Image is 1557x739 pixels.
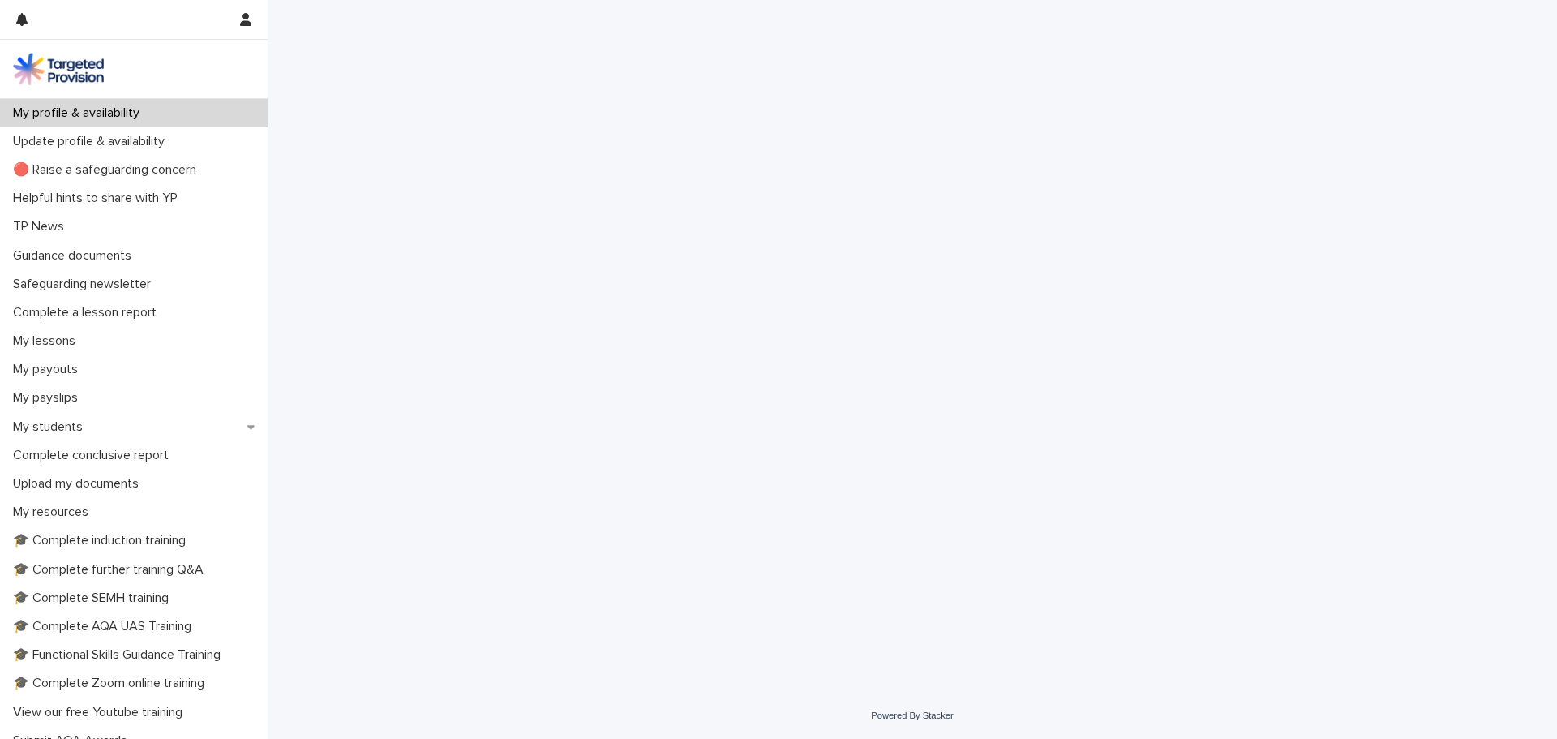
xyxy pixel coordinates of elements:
[6,219,77,234] p: TP News
[13,53,104,85] img: M5nRWzHhSzIhMunXDL62
[6,277,164,292] p: Safeguarding newsletter
[6,162,209,178] p: 🔴 Raise a safeguarding concern
[6,562,217,578] p: 🎓 Complete further training Q&A
[6,333,88,349] p: My lessons
[6,647,234,663] p: 🎓 Functional Skills Guidance Training
[6,619,204,634] p: 🎓 Complete AQA UAS Training
[6,105,152,121] p: My profile & availability
[6,591,182,606] p: 🎓 Complete SEMH training
[6,448,182,463] p: Complete conclusive report
[6,191,191,206] p: Helpful hints to share with YP
[6,390,91,406] p: My payslips
[6,476,152,492] p: Upload my documents
[871,711,953,720] a: Powered By Stacker
[6,419,96,435] p: My students
[6,533,199,548] p: 🎓 Complete induction training
[6,676,217,691] p: 🎓 Complete Zoom online training
[6,705,195,720] p: View our free Youtube training
[6,248,144,264] p: Guidance documents
[6,134,178,149] p: Update profile & availability
[6,505,101,520] p: My resources
[6,305,169,320] p: Complete a lesson report
[6,362,91,377] p: My payouts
